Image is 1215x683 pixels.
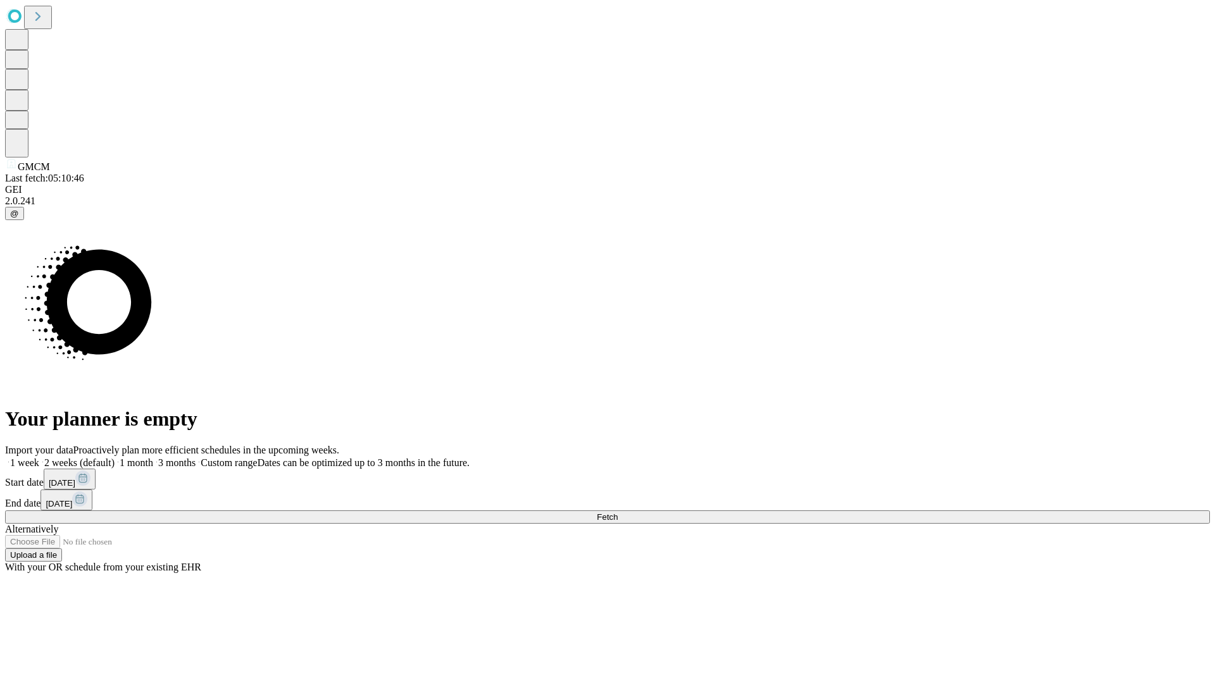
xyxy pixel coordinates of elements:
[597,512,618,522] span: Fetch
[44,469,96,489] button: [DATE]
[5,195,1210,207] div: 2.0.241
[5,548,62,562] button: Upload a file
[5,207,24,220] button: @
[5,184,1210,195] div: GEI
[5,445,73,455] span: Import your data
[40,489,92,510] button: [DATE]
[201,457,257,468] span: Custom range
[5,562,201,572] span: With your OR schedule from your existing EHR
[5,510,1210,524] button: Fetch
[5,173,84,183] span: Last fetch: 05:10:46
[5,469,1210,489] div: Start date
[49,478,75,488] span: [DATE]
[5,407,1210,431] h1: Your planner is empty
[258,457,470,468] span: Dates can be optimized up to 3 months in the future.
[44,457,115,468] span: 2 weeks (default)
[5,489,1210,510] div: End date
[18,161,50,172] span: GMCM
[5,524,58,534] span: Alternatively
[10,457,39,468] span: 1 week
[10,209,19,218] span: @
[73,445,339,455] span: Proactively plan more efficient schedules in the upcoming weeks.
[46,499,72,508] span: [DATE]
[120,457,153,468] span: 1 month
[158,457,196,468] span: 3 months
